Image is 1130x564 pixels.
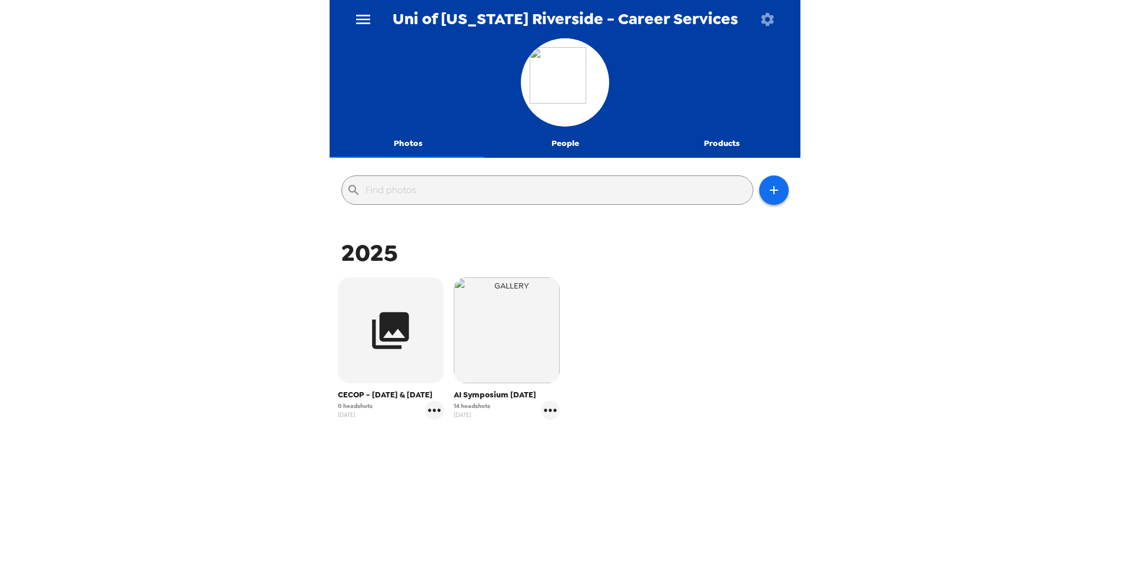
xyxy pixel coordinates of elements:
span: Uni of [US_STATE] Riverside - Career Services [393,11,738,27]
img: org logo [530,47,600,118]
span: 0 headshots [338,402,373,410]
span: AI Symposium [DATE] [454,389,560,401]
button: Photos [330,130,487,158]
span: 2025 [341,237,398,268]
span: CECOP - [DATE] & [DATE] [338,389,444,401]
span: [DATE] [454,410,490,419]
button: gallery menu [541,401,560,420]
span: [DATE] [338,410,373,419]
input: Find photos [365,181,748,200]
span: 14 headshots [454,402,490,410]
button: People [487,130,644,158]
img: gallery [454,277,560,383]
button: gallery menu [425,401,444,420]
button: Products [643,130,800,158]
